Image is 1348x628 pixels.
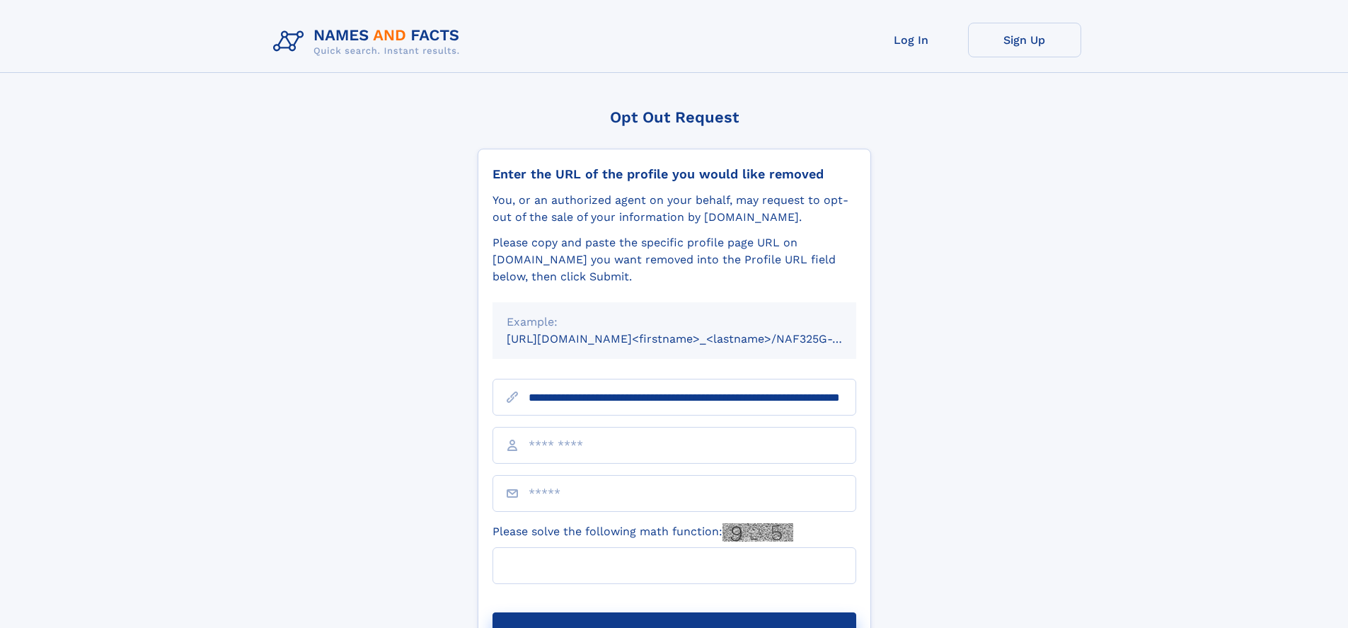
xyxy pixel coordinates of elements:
[507,332,883,346] small: [URL][DOMAIN_NAME]<firstname>_<lastname>/NAF325G-xxxxxxxx
[267,23,471,61] img: Logo Names and Facts
[478,108,871,126] div: Opt Out Request
[492,192,856,226] div: You, or an authorized agent on your behalf, may request to opt-out of the sale of your informatio...
[492,523,793,542] label: Please solve the following math function:
[855,23,968,57] a: Log In
[968,23,1081,57] a: Sign Up
[507,314,842,331] div: Example:
[492,234,856,285] div: Please copy and paste the specific profile page URL on [DOMAIN_NAME] you want removed into the Pr...
[492,166,856,182] div: Enter the URL of the profile you would like removed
